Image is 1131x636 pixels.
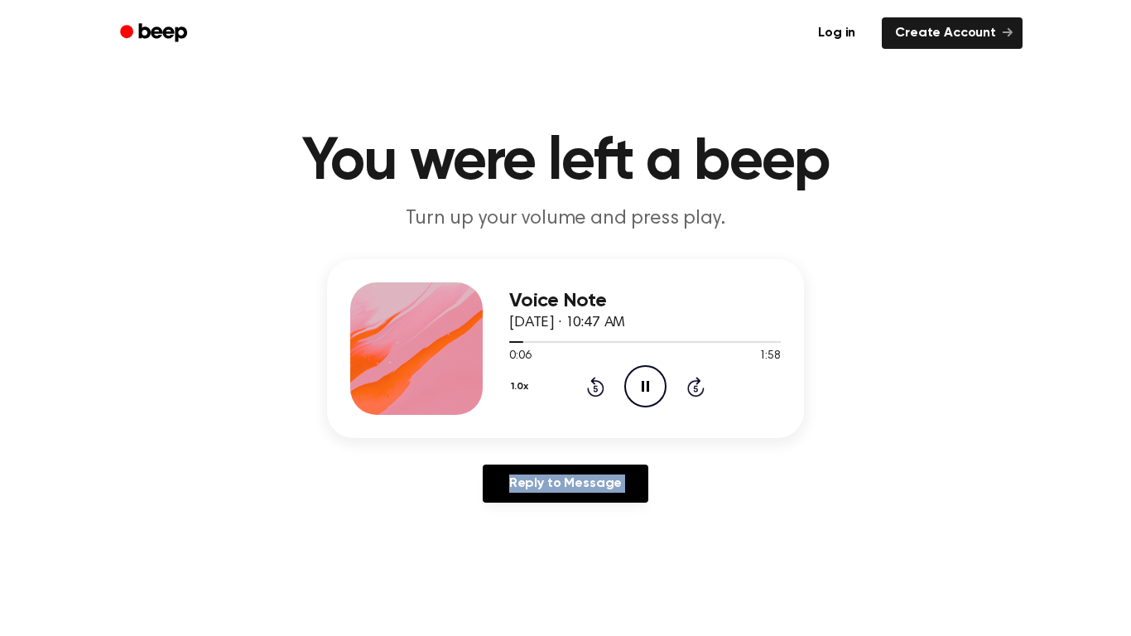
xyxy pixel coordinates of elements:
a: Beep [108,17,202,50]
span: [DATE] · 10:47 AM [509,316,625,330]
span: 1:58 [759,348,781,365]
button: 1.0x [509,373,534,401]
a: Create Account [882,17,1023,49]
span: 0:06 [509,348,531,365]
a: Reply to Message [483,465,648,503]
p: Turn up your volume and press play. [248,205,883,233]
a: Log in [801,14,872,52]
h3: Voice Note [509,290,781,312]
h1: You were left a beep [142,132,989,192]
